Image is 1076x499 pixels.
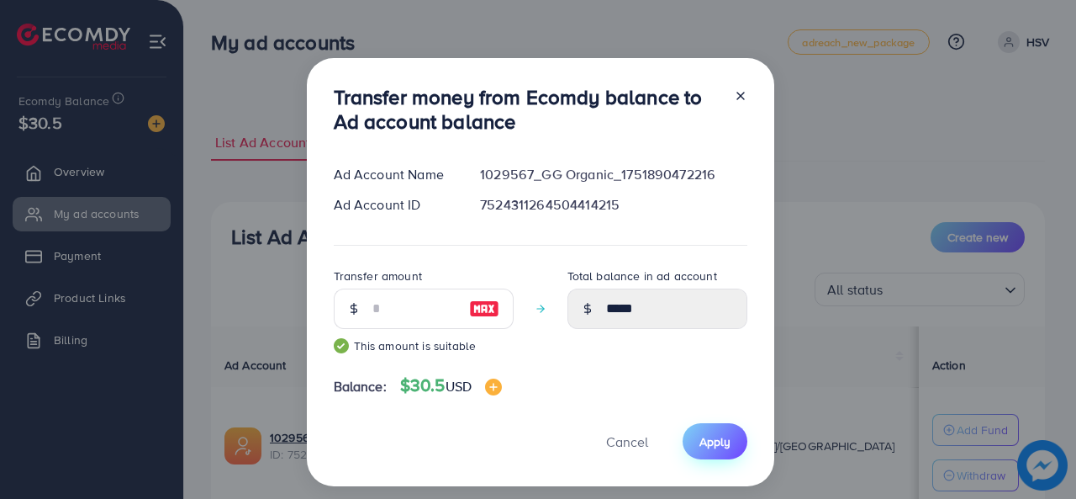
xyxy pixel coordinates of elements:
[320,195,467,215] div: Ad Account ID
[320,165,467,184] div: Ad Account Name
[467,165,760,184] div: 1029567_GG Organic_1751890472216
[567,268,717,284] label: Total balance in ad account
[467,195,760,215] div: 7524311264504414215
[400,375,502,396] h4: $30.5
[606,433,648,451] span: Cancel
[585,423,669,459] button: Cancel
[683,423,747,459] button: Apply
[485,379,502,395] img: image
[334,338,349,353] img: guide
[334,85,720,134] h3: Transfer money from Ecomdy balance to Ad account balance
[334,268,422,284] label: Transfer amount
[446,377,472,395] span: USD
[334,337,514,354] small: This amount is suitable
[469,299,499,319] img: image
[334,377,387,396] span: Balance:
[699,433,731,450] span: Apply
